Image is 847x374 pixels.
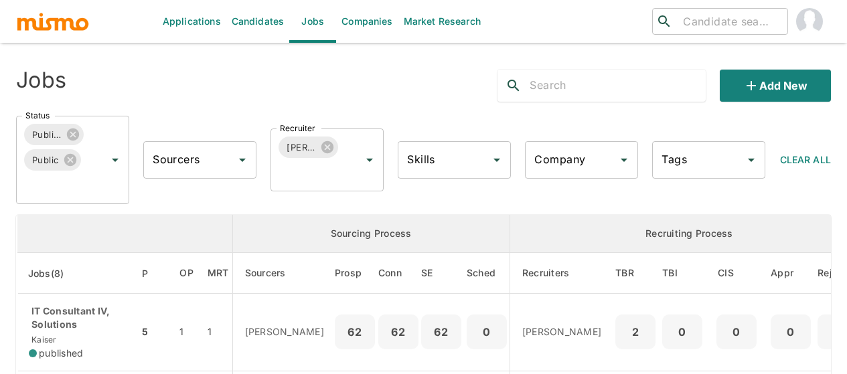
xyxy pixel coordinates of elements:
th: To Be Interviewed [659,253,706,294]
span: Jobs(8) [28,266,82,282]
p: 0 [722,322,751,341]
p: [PERSON_NAME] [245,325,324,339]
p: [PERSON_NAME] [522,325,601,339]
span: Public [24,153,67,168]
p: IT Consultant IV, Solutions [29,304,128,331]
div: Public [24,149,81,171]
th: Sourcing Process [232,215,510,253]
p: 0 [776,322,805,341]
th: To Be Reviewed [612,253,659,294]
div: [PERSON_NAME] [279,136,338,158]
th: Recruiters [510,253,612,294]
p: 62 [427,322,456,341]
td: 1 [204,294,232,371]
span: Kaiser [29,335,57,345]
input: Candidate search [678,12,782,31]
th: Market Research Total [204,253,232,294]
span: [PERSON_NAME] [279,140,324,155]
th: Sourcers [232,253,335,294]
img: Maia Reyes [796,8,823,35]
button: Open [233,151,252,169]
th: Client Interview Scheduled [706,253,767,294]
img: logo [16,11,90,31]
button: Open [615,151,633,169]
th: Connections [378,253,418,294]
span: Clear All [780,154,831,165]
button: Open [742,151,761,169]
th: Priority [139,253,169,294]
span: published [39,347,83,360]
label: Status [25,110,50,121]
span: P [142,266,165,282]
button: Add new [720,70,831,102]
span: Published [24,127,70,143]
p: 2 [621,322,650,341]
th: Prospects [335,253,378,294]
label: Recruiter [280,122,315,134]
td: 5 [139,294,169,371]
button: Open [487,151,506,169]
button: Open [106,151,125,169]
button: search [497,70,530,102]
p: 62 [384,322,413,341]
th: Open Positions [169,253,204,294]
div: Published [24,124,84,145]
th: Sent Emails [418,253,464,294]
h4: Jobs [16,67,66,94]
p: 62 [340,322,370,341]
button: Open [360,151,379,169]
th: Sched [464,253,510,294]
p: 0 [668,322,697,341]
th: Approved [767,253,814,294]
p: 0 [472,322,502,341]
input: Search [530,75,706,96]
td: 1 [169,294,204,371]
